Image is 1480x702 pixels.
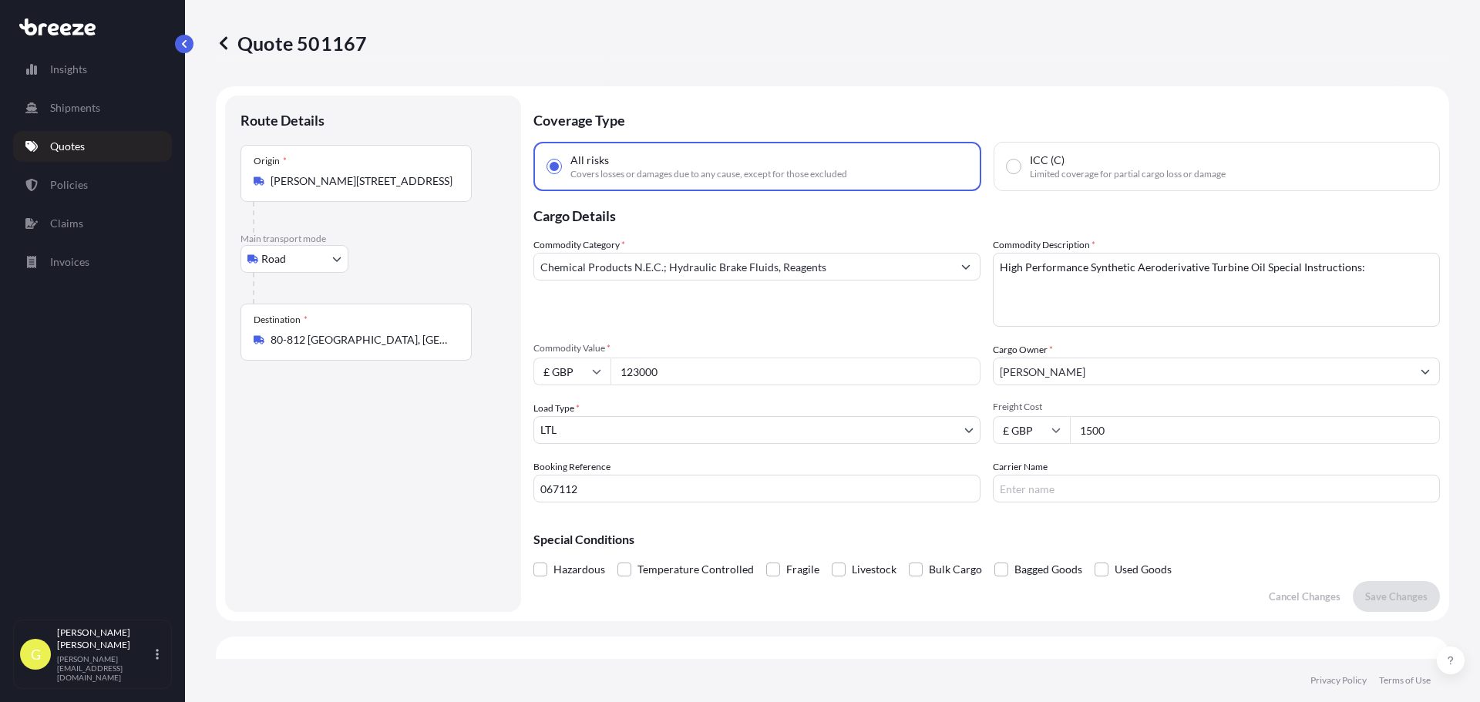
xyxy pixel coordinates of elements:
span: Bagged Goods [1014,558,1082,581]
p: Route Details [240,111,325,129]
p: Cargo Details [533,191,1440,237]
p: Insights [50,62,87,77]
a: Privacy Policy [1310,674,1367,687]
button: Show suggestions [1411,358,1439,385]
button: Show suggestions [952,253,980,280]
span: All risks [570,153,609,168]
input: Full name [994,358,1411,385]
span: Livestock [852,558,896,581]
label: Cargo Owner [993,342,1053,358]
p: Invoices [50,254,89,270]
label: Carrier Name [993,459,1048,475]
button: Select transport [240,245,348,273]
span: Bulk Cargo [929,558,982,581]
a: Quotes [13,131,172,162]
span: Road [261,251,286,267]
span: Limited coverage for partial cargo loss or damage [1030,168,1226,180]
span: Load Type [533,401,580,416]
p: Coverage Type [533,96,1440,142]
a: Terms of Use [1379,674,1431,687]
a: Invoices [13,247,172,277]
div: Origin [254,155,287,167]
p: [PERSON_NAME][EMAIL_ADDRESS][DOMAIN_NAME] [57,654,153,682]
p: Policies [50,177,88,193]
span: Used Goods [1115,558,1172,581]
span: ICC (C) [1030,153,1065,168]
span: Covers losses or damages due to any cause, except for those excluded [570,168,847,180]
input: Select a commodity type [534,253,952,280]
textarea: High Performance Synthetic Aeroderivative Turbine Oil Special Instructions: [993,253,1440,327]
p: Special Conditions [533,533,1440,546]
button: LTL [533,416,980,444]
input: Type amount [610,358,980,385]
span: Temperature Controlled [637,558,754,581]
div: Destination [254,314,308,326]
label: Commodity Description [993,237,1095,253]
label: Commodity Category [533,237,625,253]
input: All risksCovers losses or damages due to any cause, except for those excluded [547,160,561,173]
span: G [31,647,41,662]
p: Quote 501167 [216,31,367,55]
input: Your internal reference [533,475,980,502]
p: Main transport mode [240,233,506,245]
button: Save Changes [1353,581,1440,612]
p: Cancel Changes [1269,589,1340,604]
span: Freight Cost [993,401,1440,413]
input: Origin [271,173,452,189]
p: [PERSON_NAME] [PERSON_NAME] [57,626,153,651]
a: Policies [13,170,172,200]
p: Claims [50,216,83,231]
input: Enter amount [1070,416,1440,444]
label: Booking Reference [533,459,610,475]
span: Commodity Value [533,342,980,354]
input: Destination [271,332,452,348]
span: Fragile [786,558,819,581]
input: Enter name [993,475,1440,502]
span: Hazardous [553,558,605,581]
input: ICC (C)Limited coverage for partial cargo loss or damage [1007,160,1021,173]
p: Shipments [50,100,100,116]
a: Shipments [13,92,172,123]
a: Insights [13,54,172,85]
span: LTL [540,422,557,438]
p: Save Changes [1365,589,1428,604]
a: Claims [13,208,172,239]
button: Cancel Changes [1256,581,1353,612]
p: Quotes [50,139,85,154]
